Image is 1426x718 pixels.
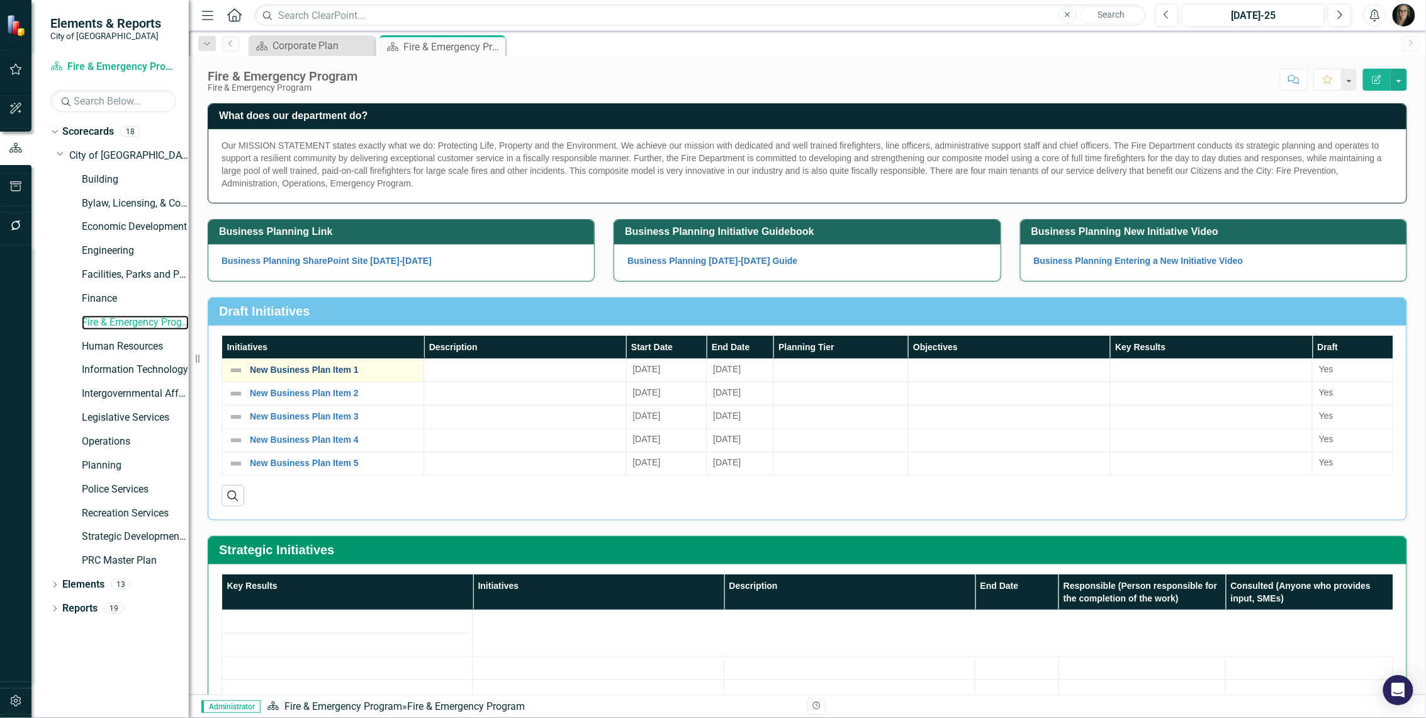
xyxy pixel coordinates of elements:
div: 13 [111,579,131,590]
a: Strategic Development, Communications, & Public Engagement [82,530,189,544]
a: Planning [82,459,189,473]
td: Double-Click to Edit [424,452,626,476]
div: Fire & Emergency Program [208,83,357,93]
button: Search [1080,6,1143,24]
span: Yes [1319,434,1333,444]
a: Building [82,173,189,187]
td: Double-Click to Edit [1313,452,1393,476]
a: Economic Development [82,220,189,234]
a: New Business Plan Item 2 [250,389,417,398]
a: Finance [82,292,189,306]
span: Administrator [201,700,261,713]
td: Double-Click to Edit [707,452,773,476]
td: Double-Click to Edit [424,429,626,452]
td: Double-Click to Edit Right Click for Context Menu [222,429,424,452]
span: Elements & Reports [50,16,161,31]
td: Double-Click to Edit [1313,429,1393,452]
td: Double-Click to Edit [626,429,707,452]
span: [DATE] [713,387,741,397]
td: Double-Click to Edit Right Click for Context Menu [222,359,424,382]
span: Yes [1319,411,1333,421]
div: 18 [120,127,140,137]
span: [DATE] [633,387,661,397]
td: Double-Click to Edit Right Click for Context Menu [222,452,424,476]
td: Double-Click to Edit [707,406,773,429]
span: Search [1098,9,1125,20]
a: Bylaw, Licensing, & Community Safety [82,197,189,211]
a: Operations [82,435,189,449]
p: Our MISSION STATEMENT states exactly what we do: Protecting Life, Property and the Environment. W... [222,139,1393,190]
img: Not Defined [228,386,244,401]
a: New Business Plan Item 1 [250,365,417,375]
h3: Strategic Initiatives [219,543,1400,557]
a: Reports [62,601,98,616]
div: [DATE]-25 [1186,8,1320,23]
div: Fire & Emergency Program [208,69,357,83]
a: Business Planning Entering a New Initiative Video [1034,256,1244,266]
td: Double-Click to Edit [626,359,707,382]
td: Double-Click to Edit [1313,359,1393,382]
input: Search Below... [50,90,176,112]
img: Not Defined [228,409,244,425]
a: Fire & Emergency Program [82,316,189,330]
span: Yes [1319,387,1333,397]
span: [DATE] [633,364,661,374]
a: New Business Plan Item 5 [250,459,417,468]
td: Double-Click to Edit [626,406,707,429]
span: [DATE] [633,457,661,467]
h3: Business Planning New Initiative Video [1031,226,1400,237]
span: Yes [1319,457,1333,467]
img: ClearPoint Strategy [6,14,28,36]
h3: Business Planning Initiative Guidebook [625,226,994,237]
a: Intergovernmental Affairs [82,387,189,401]
a: Elements [62,578,104,592]
td: Double-Click to Edit [707,429,773,452]
a: Corporate Plan [252,38,371,54]
a: Fire & Emergency Program [50,60,176,74]
a: Fire & Emergency Program [284,700,402,712]
td: Double-Click to Edit [1313,406,1393,429]
span: [DATE] [633,411,661,421]
a: Information Technology [82,363,189,377]
img: Not Defined [228,433,244,448]
a: Business Planning [DATE]-[DATE] Guide [627,256,797,266]
a: Recreation Services [82,506,189,521]
div: Fire & Emergency Program [403,39,502,55]
a: New Business Plan Item 4 [250,435,417,445]
a: New Business Plan Item 3 [250,412,417,421]
a: Police Services [82,482,189,497]
td: Double-Click to Edit [626,452,707,476]
td: Double-Click to Edit [424,382,626,406]
td: Double-Click to Edit [1313,382,1393,406]
h3: Draft Initiatives [219,304,1400,318]
div: Open Intercom Messenger [1383,675,1413,705]
a: Engineering [82,244,189,258]
div: 19 [104,603,124,614]
span: [DATE] [713,364,741,374]
div: Fire & Emergency Program [407,700,525,712]
a: Human Resources [82,339,189,354]
td: Double-Click to Edit [773,359,908,382]
td: Double-Click to Edit [707,359,773,382]
button: [DATE]-25 [1182,4,1325,26]
span: [DATE] [633,434,661,444]
div: Corporate Plan [272,38,371,54]
td: Double-Click to Edit [707,382,773,406]
a: City of [GEOGRAPHIC_DATA] Corporate Plan [69,149,189,163]
td: Double-Click to Edit [773,406,908,429]
a: Business Planning SharePoint Site [DATE]-[DATE] [222,256,432,266]
a: Facilities, Parks and Properties [82,268,189,282]
td: Double-Click to Edit [773,429,908,452]
a: PRC Master Plan [82,554,189,568]
td: Double-Click to Edit [773,382,908,406]
span: [DATE] [713,411,741,421]
td: Double-Click to Edit [773,452,908,476]
img: Not Defined [228,456,244,471]
a: Scorecards [62,125,114,139]
td: Double-Click to Edit [424,406,626,429]
img: Natalie Kovach [1393,4,1415,26]
img: Not Defined [228,363,244,378]
div: » [267,700,798,714]
h3: What does our department do? [219,110,1400,122]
